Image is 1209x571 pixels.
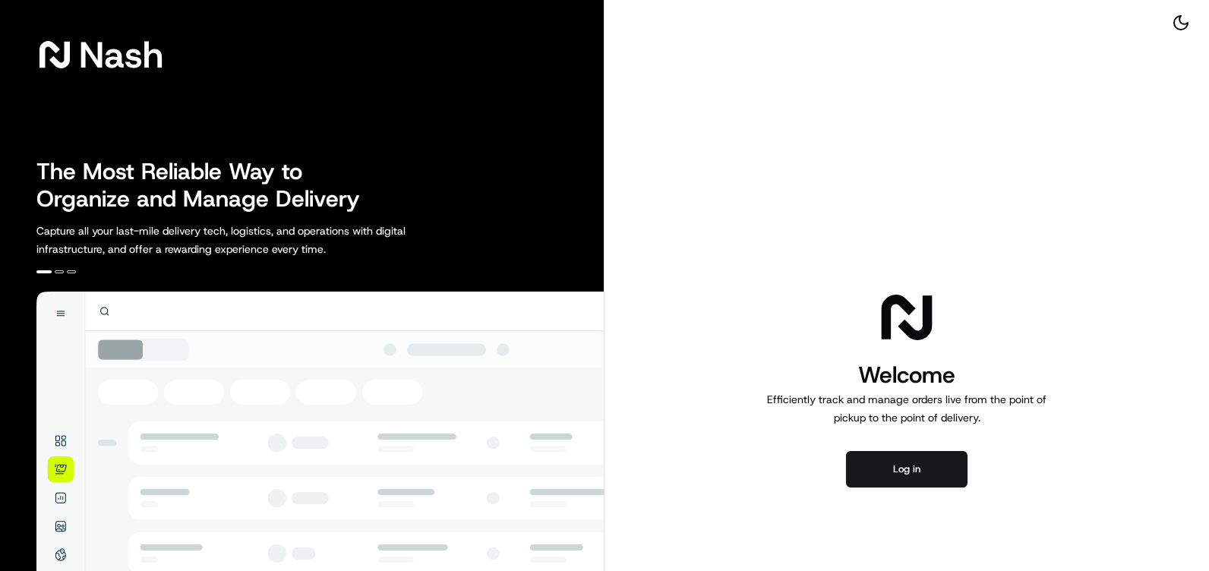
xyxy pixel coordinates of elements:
[79,39,163,70] span: Nash
[36,158,377,213] h2: The Most Reliable Way to Organize and Manage Delivery
[761,360,1053,390] h1: Welcome
[846,451,968,487] button: Log in
[36,222,474,258] p: Capture all your last-mile delivery tech, logistics, and operations with digital infrastructure, ...
[761,390,1053,427] p: Efficiently track and manage orders live from the point of pickup to the point of delivery.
